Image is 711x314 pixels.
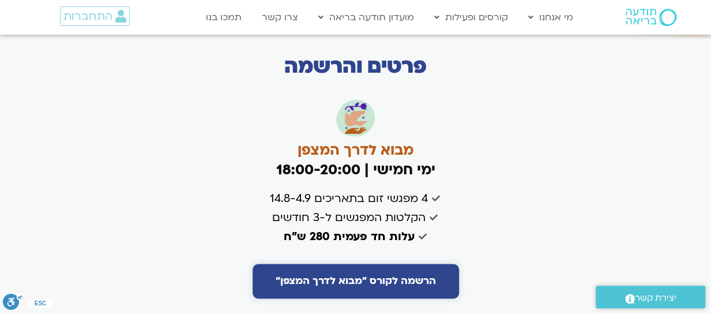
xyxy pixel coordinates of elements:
a: מי אנחנו [522,6,579,28]
b: עלות חד פעמית 280 ש״ח [284,229,415,244]
span: יצירת קשר [635,290,676,306]
img: תודעה בריאה [626,9,676,26]
span: הרשמה לקורס "מבוא לדרך המצפן" [276,275,436,287]
a: תמכו בנו [200,6,247,28]
b: ימי חמישי | 18:00-20:00 [276,160,435,180]
a: התחברות [60,6,130,26]
a: הרשמה לקורס "מבוא לדרך המצפן" [253,264,459,298]
a: צרו קשר [256,6,304,28]
span: 4 מפגשי זום בתאריכים 14.8-4.9 [270,189,431,208]
span: התחברות [63,10,112,23]
h2: פרטים והרשמה [110,56,601,77]
b: מבוא לדרך המצפן [298,141,413,160]
a: קורסים ופעילות [428,6,514,28]
a: מועדון תודעה בריאה [313,6,420,28]
a: יצירת קשר [596,286,705,308]
span: הקלטות המפגשים ל-3 חודשים [272,208,428,227]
